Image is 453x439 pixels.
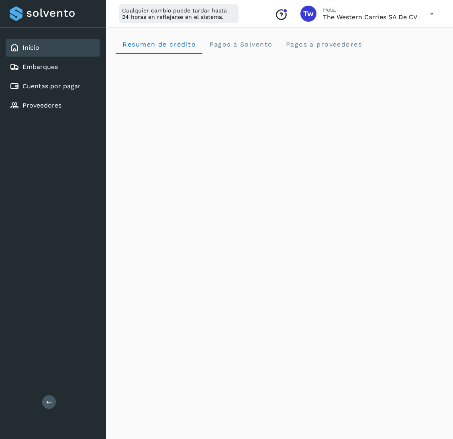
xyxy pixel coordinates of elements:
span: Resumen de crédito [122,41,196,48]
span: Pagos a proveedores [285,41,362,48]
div: Cualquier cambio puede tardar hasta 24 horas en reflejarse en el sistema. [119,4,239,23]
p: The western carries SA de CV [323,13,417,21]
div: Proveedores [6,97,100,114]
a: Embarques [22,63,58,71]
div: Inicio [6,39,100,57]
div: Embarques [6,58,100,76]
a: Proveedores [22,102,61,109]
span: Pagos a Solvento [209,41,272,48]
a: Cuentas por pagar [22,82,81,90]
p: Hola, [323,6,417,13]
div: Cuentas por pagar [6,77,100,95]
a: Inicio [22,44,39,51]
